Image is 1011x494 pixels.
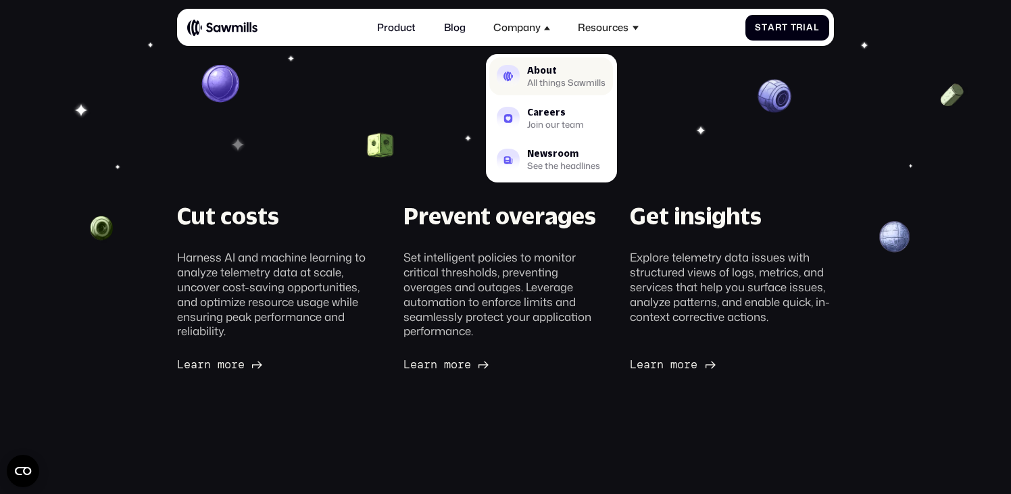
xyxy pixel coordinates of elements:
span: L [403,358,410,372]
a: CareersJoin our team [489,99,613,137]
div: Join our team [527,121,584,129]
div: Cut costs [177,201,279,231]
span: r [775,22,782,33]
div: See the headlines [527,162,600,170]
span: r [231,358,238,372]
span: r [650,358,657,372]
span: e [410,358,417,372]
span: r [684,358,691,372]
a: Learnmore [630,358,715,372]
div: Company [493,22,541,34]
span: e [637,358,643,372]
span: e [184,358,191,372]
span: n [204,358,211,372]
span: T [791,22,797,33]
div: Resources [578,22,628,34]
div: Resources [570,14,646,41]
span: e [691,358,697,372]
span: n [657,358,664,372]
span: m [670,358,677,372]
a: Blog [436,14,472,41]
span: a [417,358,424,372]
a: Learnmore [403,358,489,372]
div: All things Sawmills [527,79,606,87]
span: m [218,358,224,372]
span: e [464,358,471,372]
span: S [755,22,762,33]
div: Company [486,14,558,41]
span: o [451,358,458,372]
span: a [191,358,197,372]
a: Learnmore [177,358,262,372]
span: m [444,358,451,372]
span: L [177,358,184,372]
div: Newsroom [527,149,600,158]
span: t [762,22,768,33]
span: a [643,358,650,372]
span: t [782,22,788,33]
span: L [630,358,637,372]
span: o [677,358,684,372]
span: e [238,358,245,372]
span: o [224,358,231,372]
span: r [424,358,430,372]
span: a [768,22,775,33]
a: StartTrial [745,15,829,41]
span: i [803,22,806,33]
div: About [527,66,606,75]
a: AboutAll things Sawmills [489,57,613,95]
div: Prevent overages [403,201,596,231]
span: r [796,22,803,33]
nav: Company [486,41,618,182]
span: a [806,22,814,33]
span: r [458,358,464,372]
div: Set intelligent policies to monitor critical thresholds, preventing overages and outages. Leverag... [403,250,608,339]
div: Get insights [630,201,762,231]
div: Harness AI and machine learning to analyze telemetry data at scale, uncover cost-saving opportuni... [177,250,381,339]
span: l [814,22,819,33]
a: NewsroomSee the headlines [489,141,613,179]
button: Open CMP widget [7,455,39,487]
span: n [430,358,437,372]
div: Careers [527,108,584,117]
span: r [197,358,204,372]
div: Explore telemetry data issues with structured views of logs, metrics, and services that help you ... [630,250,834,324]
a: Product [370,14,423,41]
